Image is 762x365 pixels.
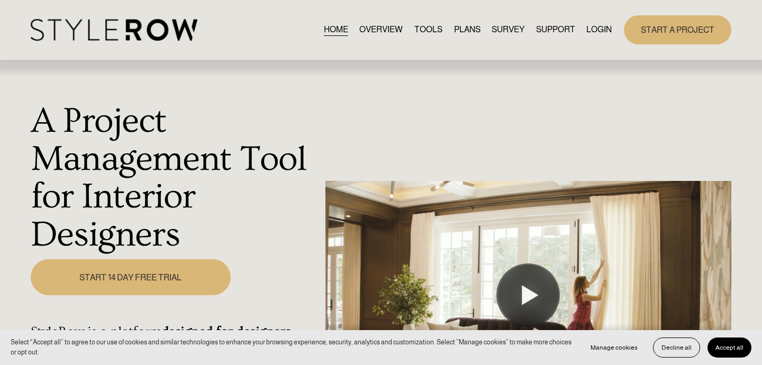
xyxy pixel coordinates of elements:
[715,344,743,351] span: Accept all
[707,337,751,358] button: Accept all
[591,344,638,351] span: Manage cookies
[11,337,572,358] p: Select “Accept all” to agree to our use of cookies and similar technologies to enhance your brows...
[324,23,348,37] a: HOME
[624,15,731,44] a: START A PROJECT
[31,324,320,357] h4: StyleRow is a platform , with maximum flexibility and organization.
[653,337,700,358] button: Decline all
[536,23,575,37] a: folder dropdown
[536,23,575,36] span: SUPPORT
[496,263,560,327] button: Play
[492,23,524,37] a: SURVEY
[583,337,646,358] button: Manage cookies
[586,23,612,37] a: LOGIN
[414,23,442,37] a: TOOLS
[31,19,197,41] img: StyleRow
[454,23,480,37] a: PLANS
[359,23,403,37] a: OVERVIEW
[161,324,291,340] strong: designed for designers
[31,102,320,254] h1: A Project Management Tool for Interior Designers
[661,344,692,351] span: Decline all
[31,259,231,295] a: START 14 DAY FREE TRIAL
